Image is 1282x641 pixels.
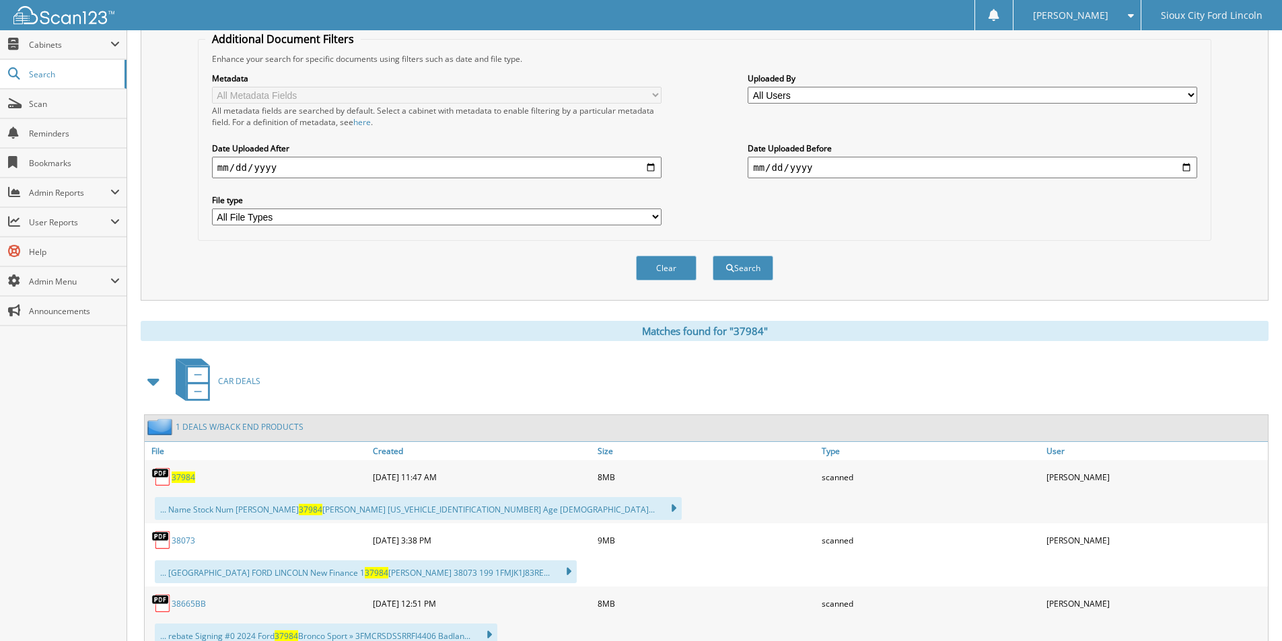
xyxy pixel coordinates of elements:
[147,418,176,435] img: folder2.png
[172,472,195,483] a: 37984
[594,463,819,490] div: 8MB
[29,157,120,169] span: Bookmarks
[176,421,304,432] a: 1 DEALS W/BACK END PRODUCTS
[353,116,371,128] a: here
[29,187,110,198] span: Admin Reports
[155,497,682,520] div: ... Name Stock Num [PERSON_NAME] [PERSON_NAME] [US_VEHICLE_IDENTIFICATION_NUMBER] Age [DEMOGRAPHI...
[29,39,110,50] span: Cabinets
[141,321,1269,341] div: Matches found for "37984"
[1033,11,1108,20] span: [PERSON_NAME]
[151,467,172,487] img: PDF.png
[1215,576,1282,641] iframe: Chat Widget
[151,593,172,613] img: PDF.png
[29,98,120,110] span: Scan
[29,69,118,80] span: Search
[748,143,1197,154] label: Date Uploaded Before
[369,463,594,490] div: [DATE] 11:47 AM
[212,194,662,206] label: File type
[212,73,662,84] label: Metadata
[218,375,260,387] span: CAR DEALS
[205,53,1204,65] div: Enhance your search for specific documents using filters such as date and file type.
[818,590,1043,617] div: scanned
[369,590,594,617] div: [DATE] 12:51 PM
[748,73,1197,84] label: Uploaded By
[369,527,594,554] div: [DATE] 3:38 PM
[636,256,697,280] button: Clear
[168,354,260,408] a: CAR DEALS
[151,530,172,550] img: PDF.png
[713,256,773,280] button: Search
[1043,442,1268,460] a: User
[29,128,120,139] span: Reminders
[172,598,206,609] a: 38665BB
[29,276,110,287] span: Admin Menu
[1043,527,1268,554] div: [PERSON_NAME]
[155,560,577,583] div: ... [GEOGRAPHIC_DATA] FORD LINCOLN New Finance 1 [PERSON_NAME] 38073 199 1FMJK1J83RE...
[748,157,1197,178] input: end
[1043,590,1268,617] div: [PERSON_NAME]
[818,463,1043,490] div: scanned
[145,442,369,460] a: File
[365,567,388,578] span: 37984
[1043,463,1268,490] div: [PERSON_NAME]
[299,504,322,515] span: 37984
[29,305,120,317] span: Announcements
[205,32,361,46] legend: Additional Document Filters
[172,535,195,546] a: 38073
[818,527,1043,554] div: scanned
[1161,11,1262,20] span: Sioux City Ford Lincoln
[594,590,819,617] div: 8MB
[29,217,110,228] span: User Reports
[29,246,120,258] span: Help
[594,442,819,460] a: Size
[212,143,662,154] label: Date Uploaded After
[212,105,662,128] div: All metadata fields are searched by default. Select a cabinet with metadata to enable filtering b...
[13,6,114,24] img: scan123-logo-white.svg
[369,442,594,460] a: Created
[818,442,1043,460] a: Type
[594,527,819,554] div: 9MB
[212,157,662,178] input: start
